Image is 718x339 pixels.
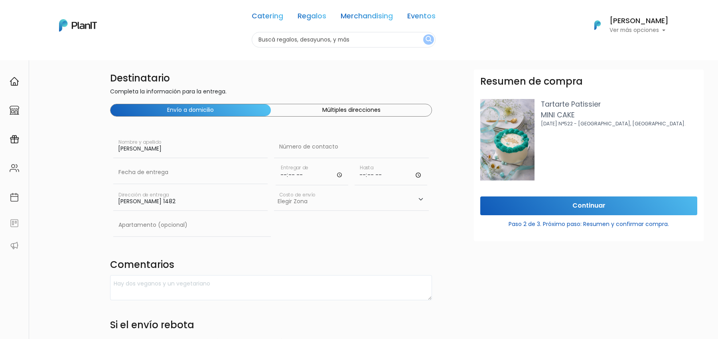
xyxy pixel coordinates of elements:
[110,259,432,272] h4: Comentarios
[113,214,271,236] input: Apartamento (opcional)
[610,18,669,25] h6: [PERSON_NAME]
[541,110,697,120] p: MINI CAKE
[252,13,283,22] a: Catering
[407,13,436,22] a: Eventos
[10,241,19,250] img: partners-52edf745621dab592f3b2c58e3bca9d71375a7ef29c3b500c9f145b62cc070d4.svg
[10,192,19,202] img: calendar-87d922413cdce8b2cf7b7f5f62616a5cf9e4887200fb71536465627b3292af00.svg
[341,13,393,22] a: Merchandising
[113,136,268,158] input: Nombre y apellido
[10,105,19,115] img: marketplace-4ceaa7011d94191e9ded77b95e3339b90024bf715f7c57f8cf31f2d8c509eaba.svg
[480,76,583,87] h3: Resumen de compra
[584,15,669,36] button: PlanIt Logo [PERSON_NAME] Ver más opciones
[426,36,432,44] img: search_button-432b6d5273f82d61273b3651a40e1bd1b912527efae98b1b7a1b2c0702e16a8d.svg
[276,161,348,185] input: Horario
[271,104,432,116] button: Múltiples direcciones
[10,77,19,86] img: home-e721727adea9d79c4d83392d1f703f7f8bce08238fde08b1acbfd93340b81755.svg
[298,13,326,22] a: Regalos
[110,87,432,97] p: Completa la información para la entrega.
[610,28,669,33] p: Ver más opciones
[355,161,427,185] input: Hasta
[41,8,115,23] div: ¿Necesitás ayuda?
[10,135,19,144] img: campaigns-02234683943229c281be62815700db0a1741e53638e28bf9629b52c665b00959.svg
[480,196,697,215] input: Continuar
[480,217,697,228] p: Paso 2 de 3. Próximo paso: Resumen y confirmar compra.
[10,218,19,228] img: feedback-78b5a0c8f98aac82b08bfc38622c3050aee476f2c9584af64705fc4e61158814.svg
[480,99,535,180] img: 1000034418.jpg
[274,136,429,158] input: Número de contacto
[541,99,697,109] p: Tartarte Patissier
[59,19,97,32] img: PlanIt Logo
[113,188,268,211] input: Dirección de entrega
[589,16,606,34] img: PlanIt Logo
[113,161,268,184] input: Fecha de entrega
[110,73,432,84] h4: Destinatario
[252,32,436,48] input: Buscá regalos, desayunos, y más
[110,104,271,116] button: Envío a domicilio
[110,319,432,334] h4: Si el envío rebota
[541,120,697,127] p: [DATE] N°522 - [GEOGRAPHIC_DATA], [GEOGRAPHIC_DATA].
[10,163,19,173] img: people-662611757002400ad9ed0e3c099ab2801c6687ba6c219adb57efc949bc21e19d.svg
